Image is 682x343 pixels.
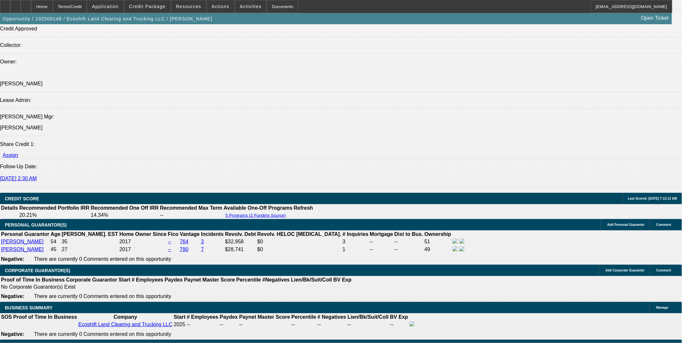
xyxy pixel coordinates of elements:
[5,305,52,310] span: BUSINESS SUMMARY
[1,256,24,262] b: Negative:
[424,238,452,245] td: 51
[639,13,671,24] a: Open Ticket
[656,306,668,309] span: Manage
[180,239,189,244] a: 764
[168,247,172,252] a: --
[92,4,118,9] span: Application
[342,246,369,253] td: 1
[424,231,451,237] b: Ownership
[1,293,24,299] b: Negative:
[119,239,131,244] span: 2017
[118,277,130,282] b: Start
[225,231,256,237] b: Revolv. Debt
[628,197,677,200] span: Last Scored: [DATE] 7:13:12 AM
[370,231,393,237] b: Mortgage
[409,321,415,326] img: facebook-icon.png
[291,277,332,282] b: Lien/Bk/Suit/Coll
[370,238,394,245] td: --
[184,277,235,282] b: Paynet Master Score
[224,213,288,218] button: 5 Programs (2 Funding Source)
[239,322,290,327] div: --
[342,231,368,237] b: # Inquiries
[201,239,204,244] a: 3
[257,238,342,245] td: $0
[347,321,389,328] td: --
[394,246,424,253] td: --
[333,277,352,282] b: BV Exp
[318,322,346,327] div: --
[19,205,90,211] th: Recommended Portfolio IRR
[1,284,354,290] td: No Corporate Guarantor(s) Exist
[201,231,224,237] b: Incidents
[453,238,458,244] img: facebook-icon.png
[656,269,671,272] span: Comment
[453,246,458,251] img: facebook-icon.png
[168,231,179,237] b: Fico
[187,314,218,320] b: # Employees
[225,238,256,245] td: $32,958
[1,205,18,211] th: Details
[160,212,223,218] td: --
[257,246,342,253] td: $0
[129,4,166,9] span: Credit Package
[168,239,172,244] a: --
[5,196,39,201] span: CREDIT SCORE
[239,314,290,320] b: Paynet Master Score
[34,293,171,299] span: There are currently 0 Comments entered on this opportunity
[3,152,18,158] a: Assign
[212,4,229,9] span: Actions
[78,322,173,327] a: Ecoshift Land Clearing and Trucking LLC
[187,322,190,327] span: --
[50,238,61,245] td: 54
[219,321,238,328] td: --
[1,331,24,337] b: Negative:
[171,0,206,13] button: Resources
[119,247,131,252] span: 2017
[263,277,290,282] b: #Negatives
[114,314,137,320] b: Company
[173,321,186,328] td: 2025
[318,314,346,320] b: # Negatives
[124,0,171,13] button: Credit Package
[220,314,238,320] b: Paydex
[606,269,645,272] span: Add Corporate Guarantor
[223,205,293,211] th: Available One-Off Programs
[90,212,159,218] td: 14.34%
[236,277,261,282] b: Percentile
[19,212,90,218] td: 20.21%
[390,314,408,320] b: BV Exp
[459,238,464,244] img: linkedin-icon.png
[656,223,671,227] span: Comment
[390,321,408,328] td: --
[61,246,118,253] td: 27
[1,314,12,320] th: SOS
[132,277,163,282] b: # Employees
[180,247,189,252] a: 790
[294,205,314,211] th: Refresh
[62,231,118,237] b: [PERSON_NAME]. EST
[61,238,118,245] td: 35
[5,268,70,273] span: CORPORATE GUARANTOR(S)
[291,314,316,320] b: Percentile
[201,247,204,252] a: 7
[257,231,341,237] b: Revolv. HELOC [MEDICAL_DATA].
[66,277,117,282] b: Corporate Guarantor
[5,222,67,227] span: PERSONAL GUARANTOR(S)
[1,239,44,244] a: [PERSON_NAME]
[3,16,212,21] span: Opportunity / 102500148 / Ecoshift Land Clearing and Trucking LLC / [PERSON_NAME]
[370,246,394,253] td: --
[207,0,234,13] button: Actions
[1,247,44,252] a: [PERSON_NAME]
[160,205,223,211] th: Recommended Max Term
[395,231,423,237] b: Dist to Bus.
[176,4,201,9] span: Resources
[225,246,256,253] td: $28,741
[394,238,424,245] td: --
[34,256,171,262] span: There are currently 0 Comments entered on this opportunity
[165,277,183,282] b: Paydex
[607,223,645,227] span: Add Personal Guarantor
[90,205,159,211] th: Recommended One Off IRR
[119,231,167,237] b: Home Owner Since
[50,231,60,237] b: Age
[50,246,61,253] td: 45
